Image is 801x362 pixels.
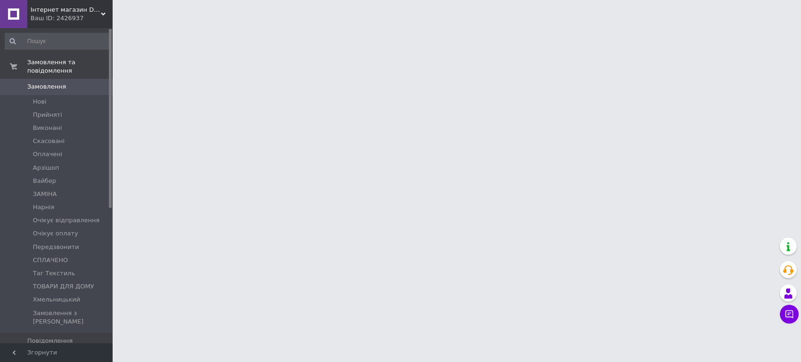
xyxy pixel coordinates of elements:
[27,83,66,91] span: Замовлення
[33,216,99,225] span: Очікує відправлення
[5,33,110,50] input: Пошук
[27,58,113,75] span: Замовлення та повідомлення
[31,6,101,14] span: Інтернет магазин DOMASHNIY
[33,243,79,251] span: Передзвонити
[33,164,59,172] span: Арзішоп
[33,256,68,264] span: СПЛАЧЕНО
[33,150,62,158] span: Оплачені
[31,14,113,23] div: Ваш ID: 2426937
[33,295,80,304] span: Хмельницький
[33,98,46,106] span: Нові
[27,337,73,345] span: Повідомлення
[33,203,54,211] span: Нарнія
[780,305,799,324] button: Чат з покупцем
[33,111,62,119] span: Прийняті
[33,282,94,291] span: ТОВАРИ ДЛЯ ДОМУ
[33,177,56,185] span: Вайбер
[33,137,65,145] span: Скасовані
[33,124,62,132] span: Виконані
[33,269,75,278] span: Таг Текстиль
[33,229,78,238] span: Очікує оплату
[33,309,109,326] span: Замовлення з [PERSON_NAME]
[33,190,57,198] span: ЗАМІНА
